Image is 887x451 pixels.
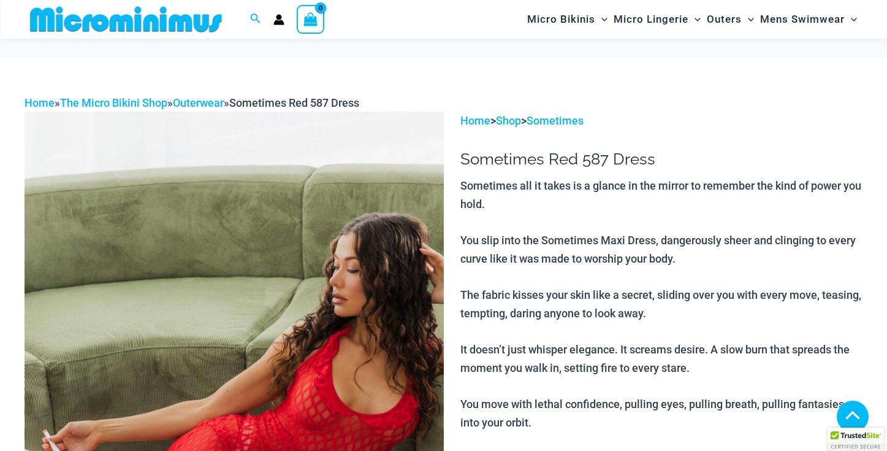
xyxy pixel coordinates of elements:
nav: Site Navigation [522,2,862,37]
span: Menu Toggle [742,4,754,35]
a: Home [25,96,55,109]
a: Mens SwimwearMenu ToggleMenu Toggle [757,4,860,35]
span: Menu Toggle [688,4,701,35]
span: Menu Toggle [595,4,607,35]
a: Micro BikinisMenu ToggleMenu Toggle [524,4,611,35]
a: View Shopping Cart, empty [297,5,325,33]
span: Micro Lingerie [614,4,688,35]
a: The Micro Bikini Shop [60,96,167,109]
a: Micro LingerieMenu ToggleMenu Toggle [611,4,704,35]
a: Account icon link [273,14,284,25]
span: Micro Bikinis [527,4,595,35]
a: Sometimes [527,114,584,127]
span: Menu Toggle [845,4,857,35]
img: MM SHOP LOGO FLAT [25,6,227,33]
span: Mens Swimwear [760,4,845,35]
h1: Sometimes Red 587 Dress [460,150,862,169]
span: Sometimes Red 587 Dress [229,96,359,109]
a: Home [460,114,490,127]
span: » » » [25,96,359,109]
a: Search icon link [250,12,261,27]
span: Outers [707,4,742,35]
a: Outerwear [173,96,224,109]
div: TrustedSite Certified [828,428,884,451]
a: OutersMenu ToggleMenu Toggle [704,4,757,35]
p: > > [460,112,862,130]
a: Shop [496,114,521,127]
